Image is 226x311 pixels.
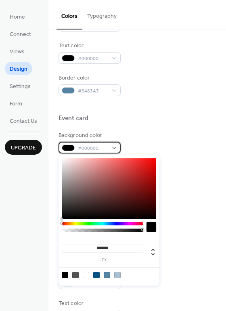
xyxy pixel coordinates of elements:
[5,27,36,40] a: Connect
[93,272,100,278] div: rgb(4, 81, 132)
[104,272,110,278] div: rgb(84, 131, 163)
[5,140,42,155] button: Upgrade
[59,42,119,50] div: Text color
[10,65,27,74] span: Design
[62,258,143,263] label: hex
[5,114,42,127] a: Contact Us
[10,100,22,108] span: Form
[10,30,31,39] span: Connect
[114,272,121,278] div: rgba(84, 131, 163, 0.4980392156862745)
[10,82,31,91] span: Settings
[5,97,27,110] a: Form
[10,13,25,21] span: Home
[59,299,119,308] div: Text color
[62,272,68,278] div: rgb(0, 0, 0)
[5,10,30,23] a: Home
[59,131,119,140] div: Background color
[5,79,36,92] a: Settings
[78,55,108,63] span: #000000
[72,272,79,278] div: rgb(84, 84, 84)
[10,117,37,126] span: Contact Us
[78,22,108,31] span: #5483A3
[5,44,29,58] a: Views
[59,74,119,82] div: Border color
[59,114,88,123] div: Event card
[83,272,89,278] div: rgb(255, 255, 255)
[11,144,36,152] span: Upgrade
[5,62,32,75] a: Design
[78,144,108,153] span: #000000
[10,48,25,56] span: Views
[78,280,108,288] span: #FFFFFF
[78,87,108,95] span: #5483A3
